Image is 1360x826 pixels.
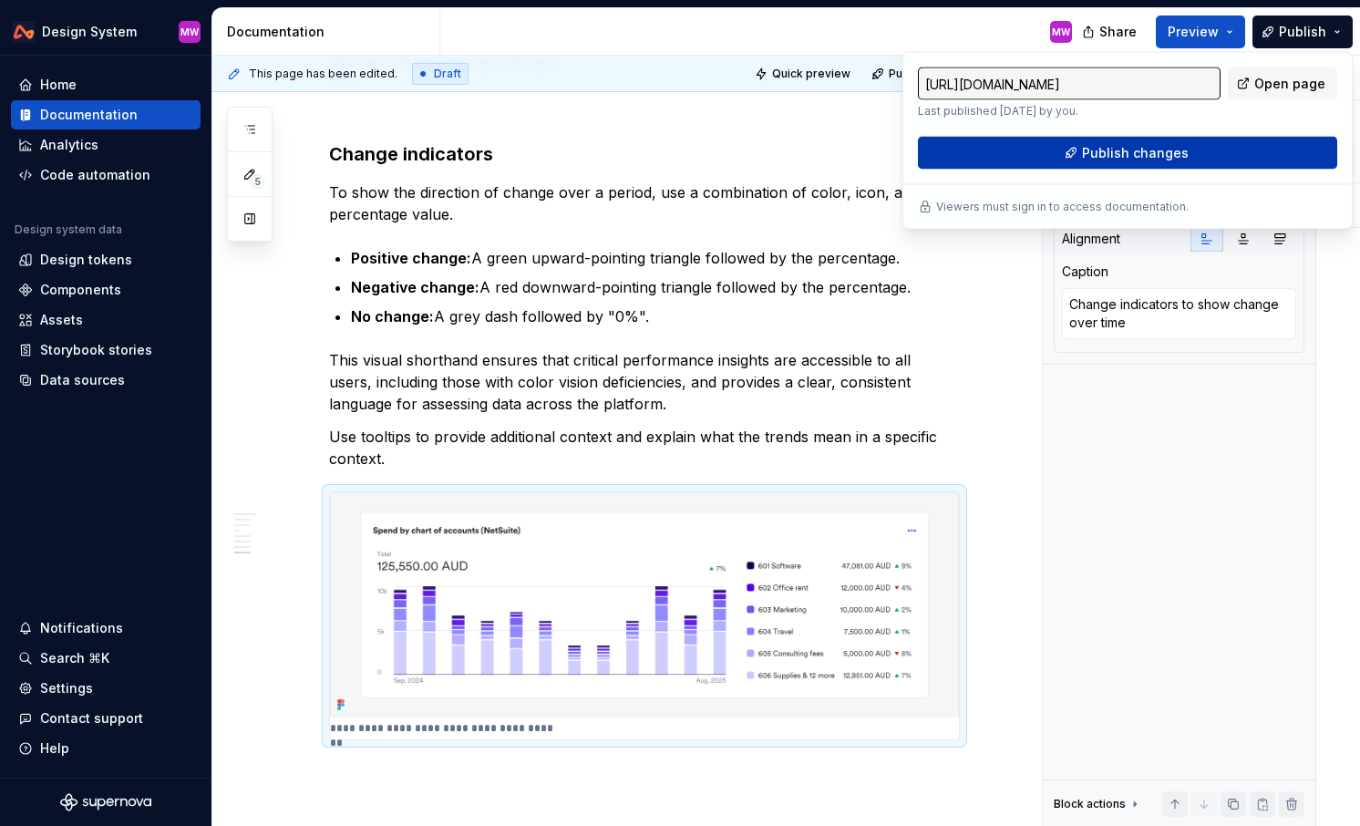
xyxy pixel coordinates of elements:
[1254,75,1325,93] span: Open page
[40,311,83,329] div: Assets
[13,21,35,43] img: 0733df7c-e17f-4421-95a9-ced236ef1ff0.png
[329,143,493,165] strong: Change indicators
[1073,15,1149,48] button: Share
[936,200,1189,214] p: Viewers must sign in to access documentation.
[11,336,201,365] a: Storybook stories
[1054,791,1142,817] div: Block actions
[351,307,434,325] strong: No change:
[11,366,201,395] a: Data sources
[11,275,201,305] a: Components
[11,130,201,160] a: Analytics
[351,247,960,269] p: A green upward-pointing triangle followed by the percentage.
[40,341,152,359] div: Storybook stories
[40,371,125,389] div: Data sources
[11,160,201,190] a: Code automation
[11,734,201,763] button: Help
[40,106,138,124] div: Documentation
[1062,263,1108,281] div: Caption
[40,739,69,758] div: Help
[772,67,850,81] span: Quick preview
[40,76,77,94] div: Home
[1054,797,1126,811] div: Block actions
[250,174,264,189] span: 5
[1228,67,1337,100] a: Open page
[42,23,137,41] div: Design System
[351,305,960,327] p: A grey dash followed by "0%".
[1052,25,1070,39] div: MW
[329,181,960,225] p: To show the direction of change over a period, use a combination of color, icon, and a percentage...
[351,249,471,267] strong: Positive change:
[918,137,1337,170] button: Publish changes
[351,276,960,298] p: A red downward-pointing triangle followed by the percentage.
[11,305,201,335] a: Assets
[329,426,960,470] p: Use tooltips to provide additional context and explain what the trends mean in a specific context.
[11,245,201,274] a: Design tokens
[40,166,150,184] div: Code automation
[1168,23,1219,41] span: Preview
[11,674,201,703] a: Settings
[180,25,199,39] div: MW
[434,67,461,81] span: Draft
[227,23,432,41] div: Documentation
[11,70,201,99] a: Home
[1156,15,1245,48] button: Preview
[40,136,98,154] div: Analytics
[329,349,960,415] p: This visual shorthand ensures that critical performance insights are accessible to all users, inc...
[1062,230,1120,248] div: Alignment
[40,281,121,299] div: Components
[40,709,143,728] div: Contact support
[40,679,93,697] div: Settings
[15,222,122,237] div: Design system data
[1062,288,1296,339] textarea: Change indicators to show change over time
[1252,15,1353,48] button: Publish
[11,100,201,129] a: Documentation
[889,67,977,81] span: Publish changes
[40,619,123,637] div: Notifications
[40,251,132,269] div: Design tokens
[60,793,151,811] svg: Supernova Logo
[866,61,985,87] button: Publish changes
[749,61,859,87] button: Quick preview
[249,67,397,81] span: This page has been edited.
[40,649,109,667] div: Search ⌘K
[918,104,1221,119] p: Last published [DATE] by you.
[351,278,479,296] strong: Negative change:
[11,644,201,673] button: Search ⌘K
[11,614,201,643] button: Notifications
[11,704,201,733] button: Contact support
[4,12,208,51] button: Design SystemMW
[1082,144,1189,162] span: Publish changes
[330,492,959,718] img: 193323b2-498e-4d51-a13e-cc0335b58d46.png
[1279,23,1326,41] span: Publish
[1099,23,1137,41] span: Share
